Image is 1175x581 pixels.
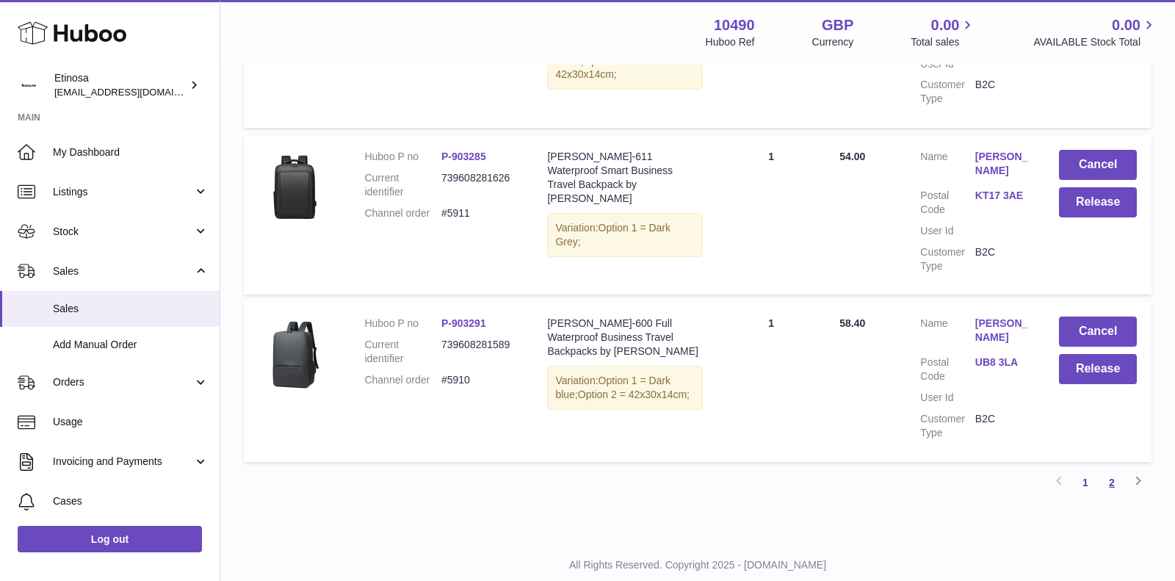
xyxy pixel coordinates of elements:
span: 0.00 [931,15,960,35]
span: Option 2 = 42x30x14cm; [555,55,631,81]
div: [PERSON_NAME]-611 Waterproof Smart Business Travel Backpack by [PERSON_NAME] [547,150,703,206]
a: [PERSON_NAME] [975,150,1030,178]
dt: Channel order [364,206,441,220]
div: Variation: [547,366,703,410]
dd: B2C [975,78,1030,106]
span: Stock [53,225,193,239]
dd: #5910 [441,373,518,387]
a: 0.00 AVAILABLE Stock Total [1033,15,1157,49]
a: 2 [1099,469,1125,496]
a: [PERSON_NAME] [975,317,1030,344]
dt: Customer Type [920,412,975,440]
span: Sales [53,264,193,278]
p: All Rights Reserved. Copyright 2025 - [DOMAIN_NAME] [232,558,1163,572]
span: [EMAIL_ADDRESS][DOMAIN_NAME] [54,86,216,98]
div: Huboo Ref [706,35,755,49]
dt: Huboo P no [364,150,441,164]
td: 1 [717,302,825,461]
span: Total sales [911,35,976,49]
strong: GBP [822,15,853,35]
dt: User Id [920,391,975,405]
div: [PERSON_NAME]-600 Full Waterproof Business Travel Backpacks by [PERSON_NAME] [547,317,703,358]
dt: Current identifier [364,338,441,366]
button: Release [1059,187,1137,217]
dd: 739608281626 [441,171,518,199]
a: 0.00 Total sales [911,15,976,49]
span: Option 1 = Dark Grey; [555,222,670,248]
dt: Channel order [364,373,441,387]
dt: Name [920,317,975,348]
dt: User Id [920,224,975,238]
button: Cancel [1059,317,1137,347]
span: Orders [53,375,193,389]
span: 0.00 [1112,15,1140,35]
span: Add Manual Order [53,338,209,352]
a: P-903291 [441,317,486,329]
span: Sales [53,302,209,316]
a: P-903285 [441,151,486,162]
dt: Customer Type [920,78,975,106]
div: Currency [812,35,854,49]
img: Brand-Laptop-Backpack-Waterproof-Anti-Theft-School-Backpacks-Usb-Charging-Men-Business-Travel-Bag... [258,150,332,223]
dd: B2C [975,245,1030,273]
span: 54.00 [839,151,865,162]
dt: Huboo P no [364,317,441,331]
span: Usage [53,415,209,429]
dd: B2C [975,412,1030,440]
span: 58.40 [839,317,865,329]
button: Release [1059,354,1137,384]
button: Cancel [1059,150,1137,180]
span: Invoicing and Payments [53,455,193,469]
div: Etinosa [54,71,187,99]
dt: Customer Type [920,245,975,273]
dt: Current identifier [364,171,441,199]
dt: Postal Code [920,189,975,217]
span: Option 1 = Black; [555,41,646,67]
span: Option 2 = 42x30x14cm; [578,389,690,400]
span: Listings [53,185,193,199]
td: 1 [717,135,825,295]
strong: 10490 [714,15,755,35]
div: Variation: [547,213,703,257]
dd: 739608281589 [441,338,518,366]
dd: #5911 [441,206,518,220]
span: Option 1 = Dark blue; [555,375,670,400]
a: UB8 3LA [975,356,1030,369]
dt: Name [920,150,975,181]
a: 1 [1072,469,1099,496]
dt: Postal Code [920,356,975,383]
span: My Dashboard [53,145,209,159]
img: 0db3ae8f73593ce62333456a8381cfc4.png [258,317,332,390]
span: Cases [53,494,209,508]
img: Wolphuk@gmail.com [18,74,40,96]
a: Log out [18,526,202,552]
a: KT17 3AE [975,189,1030,203]
span: AVAILABLE Stock Total [1033,35,1157,49]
